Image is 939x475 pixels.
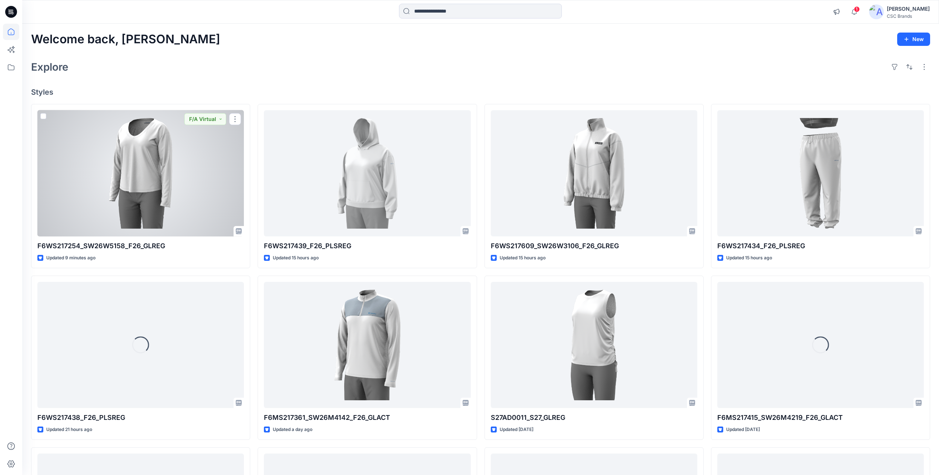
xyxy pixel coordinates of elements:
p: F6WS217609_SW26W3106_F26_GLREG [491,241,697,251]
p: F6MS217361_SW26M4142_F26_GLACT [264,412,470,423]
h2: Explore [31,61,68,73]
img: avatar [869,4,884,19]
p: F6WS217438_F26_PLSREG [37,412,244,423]
p: Updated 15 hours ago [273,254,319,262]
p: Updated 15 hours ago [726,254,772,262]
p: Updated 9 minutes ago [46,254,95,262]
a: F6WS217439_F26_PLSREG [264,110,470,236]
a: F6WS217254_SW26W5158_F26_GLREG [37,110,244,236]
button: New [897,33,930,46]
p: Updated a day ago [273,426,312,434]
p: Updated [DATE] [500,426,533,434]
span: 1 [854,6,860,12]
p: Updated 21 hours ago [46,426,92,434]
div: [PERSON_NAME] [887,4,930,13]
p: Updated [DATE] [726,426,760,434]
p: F6MS217415_SW26M4219_F26_GLACT [717,412,924,423]
a: F6MS217361_SW26M4142_F26_GLACT [264,282,470,408]
a: F6WS217609_SW26W3106_F26_GLREG [491,110,697,236]
a: S27AD0011_S27_GLREG [491,282,697,408]
a: F6WS217434_F26_PLSREG [717,110,924,236]
p: F6WS217439_F26_PLSREG [264,241,470,251]
div: CSC Brands [887,13,930,19]
h2: Welcome back, [PERSON_NAME] [31,33,220,46]
p: S27AD0011_S27_GLREG [491,412,697,423]
p: F6WS217434_F26_PLSREG [717,241,924,251]
p: Updated 15 hours ago [500,254,546,262]
h4: Styles [31,88,930,97]
p: F6WS217254_SW26W5158_F26_GLREG [37,241,244,251]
